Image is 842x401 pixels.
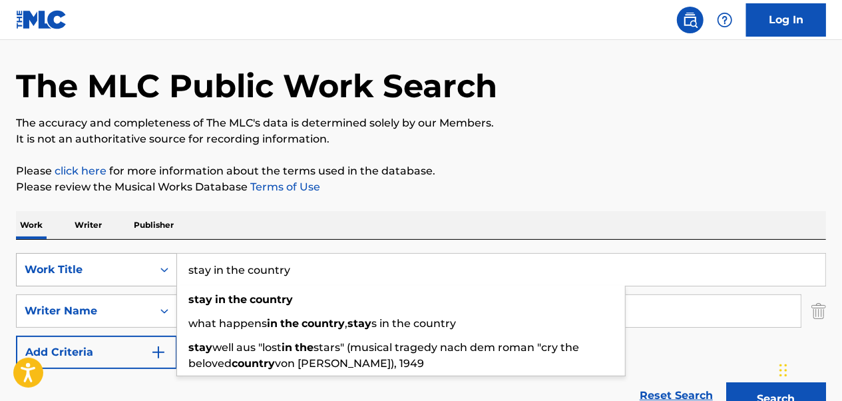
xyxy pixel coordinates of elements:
[16,115,826,131] p: The accuracy and completeness of The MLC's data is determined solely by our Members.
[188,341,212,354] strong: stay
[347,317,371,330] strong: stay
[16,163,826,179] p: Please for more information about the terms used in the database.
[215,293,226,306] strong: in
[302,317,345,330] strong: country
[212,341,282,354] span: well aus "lost
[16,211,47,239] p: Work
[188,317,267,330] span: what happens
[295,341,314,354] strong: the
[232,357,275,370] strong: country
[267,317,278,330] strong: in
[371,317,456,330] span: s in the country
[712,7,738,33] div: Help
[280,317,299,330] strong: the
[275,357,424,370] span: von [PERSON_NAME]), 1949
[188,341,579,370] span: stars" (musical tragedy nach dem roman "cry the beloved
[775,337,842,401] iframe: Chat Widget
[682,12,698,28] img: search
[16,66,497,106] h1: The MLC Public Work Search
[130,211,178,239] p: Publisher
[282,341,292,354] strong: in
[71,211,106,239] p: Writer
[811,294,826,328] img: Delete Criterion
[746,3,826,37] a: Log In
[25,303,144,319] div: Writer Name
[188,293,212,306] strong: stay
[25,262,144,278] div: Work Title
[717,12,733,28] img: help
[150,344,166,360] img: 9d2ae6d4665cec9f34b9.svg
[16,179,826,195] p: Please review the Musical Works Database
[16,131,826,147] p: It is not an authoritative source for recording information.
[250,293,293,306] strong: country
[345,317,347,330] span: ,
[55,165,106,177] a: click here
[228,293,247,306] strong: the
[16,10,67,29] img: MLC Logo
[16,336,177,369] button: Add Criteria
[677,7,704,33] a: Public Search
[779,350,787,390] div: Drag
[248,181,320,193] a: Terms of Use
